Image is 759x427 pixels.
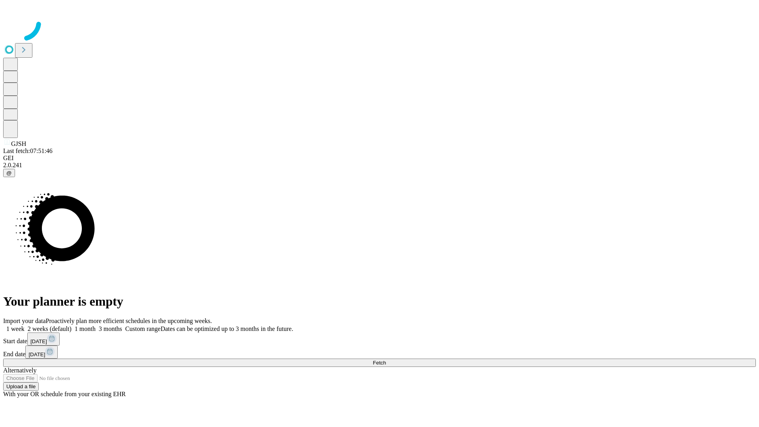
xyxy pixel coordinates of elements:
[3,317,46,324] span: Import your data
[3,391,126,397] span: With your OR schedule from your existing EHR
[3,155,756,162] div: GEI
[11,140,26,147] span: GJSH
[3,162,756,169] div: 2.0.241
[3,169,15,177] button: @
[75,325,96,332] span: 1 month
[27,333,60,346] button: [DATE]
[3,382,39,391] button: Upload a file
[3,346,756,359] div: End date
[3,147,53,154] span: Last fetch: 07:51:46
[99,325,122,332] span: 3 months
[3,333,756,346] div: Start date
[160,325,293,332] span: Dates can be optimized up to 3 months in the future.
[373,360,386,366] span: Fetch
[30,338,47,344] span: [DATE]
[3,367,36,374] span: Alternatively
[125,325,160,332] span: Custom range
[46,317,212,324] span: Proactively plan more efficient schedules in the upcoming weeks.
[3,294,756,309] h1: Your planner is empty
[28,325,72,332] span: 2 weeks (default)
[6,325,25,332] span: 1 week
[25,346,58,359] button: [DATE]
[28,351,45,357] span: [DATE]
[3,359,756,367] button: Fetch
[6,170,12,176] span: @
